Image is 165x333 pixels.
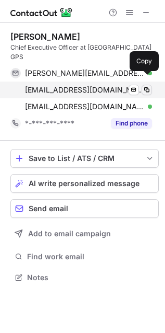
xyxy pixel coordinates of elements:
[10,174,159,193] button: AI write personalized message
[10,199,159,218] button: Send email
[10,31,80,42] div: [PERSON_NAME]
[29,204,68,213] span: Send email
[27,273,155,282] span: Notes
[10,224,159,243] button: Add to email campaign
[10,249,159,264] button: Find work email
[28,229,111,238] span: Add to email campaign
[10,149,159,168] button: save-profile-one-click
[25,68,144,78] span: [PERSON_NAME][EMAIL_ADDRESS][PERSON_NAME][DOMAIN_NAME]
[10,43,159,62] div: Chief Executive Officer at [GEOGRAPHIC_DATA] GPS
[27,252,155,261] span: Find work email
[29,154,141,163] div: Save to List / ATS / CRM
[25,85,144,95] span: [EMAIL_ADDRESS][DOMAIN_NAME]
[29,179,139,188] span: AI write personalized message
[111,118,152,129] button: Reveal Button
[10,6,73,19] img: ContactOut v5.3.10
[10,270,159,285] button: Notes
[25,102,144,111] span: [EMAIL_ADDRESS][DOMAIN_NAME]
